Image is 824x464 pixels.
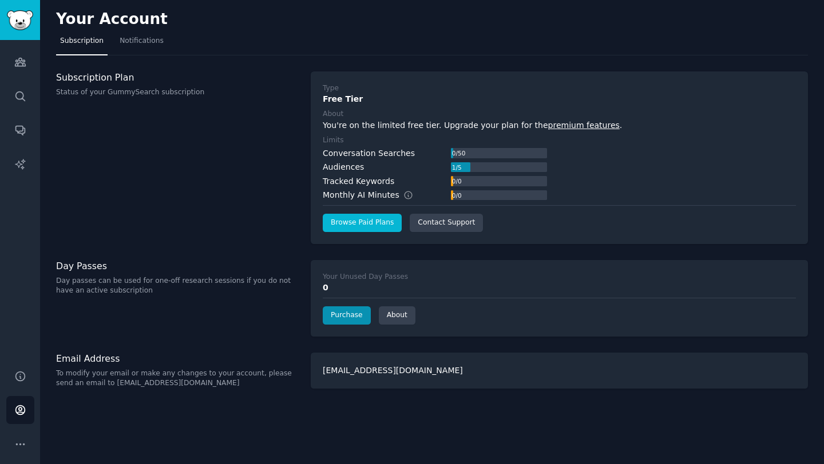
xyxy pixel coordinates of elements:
h3: Subscription Plan [56,71,299,83]
h3: Day Passes [56,260,299,272]
div: Free Tier [323,93,796,105]
a: Subscription [56,32,108,55]
div: Audiences [323,161,364,173]
img: GummySearch logo [7,10,33,30]
h3: Email Address [56,353,299,365]
div: Type [323,83,339,94]
span: Notifications [120,36,164,46]
div: 0 [323,282,796,294]
p: Day passes can be used for one-off research sessions if you do not have an active subscription [56,276,299,296]
span: Subscription [60,36,104,46]
div: About [323,109,343,119]
p: Status of your GummySearch subscription [56,87,299,98]
div: Limits [323,135,344,146]
div: 0 / 0 [451,176,462,186]
div: You're on the limited free tier. Upgrade your plan for the . [323,119,796,131]
a: Browse Paid Plans [323,214,402,232]
div: 1 / 5 [451,162,462,173]
a: Contact Support [410,214,483,232]
a: Purchase [323,306,371,325]
div: Tracked Keywords [323,175,394,187]
h2: Your Account [56,10,168,29]
div: [EMAIL_ADDRESS][DOMAIN_NAME] [311,353,808,389]
a: About [379,306,415,325]
div: Conversation Searches [323,147,415,159]
a: Notifications [116,32,168,55]
div: 0 / 0 [451,190,462,201]
div: Your Unused Day Passes [323,272,408,282]
a: premium features [548,121,620,130]
div: Monthly AI Minutes [323,189,425,201]
p: To modify your email or make any changes to your account, please send an email to [EMAIL_ADDRESS]... [56,369,299,389]
div: 0 / 50 [451,148,466,158]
